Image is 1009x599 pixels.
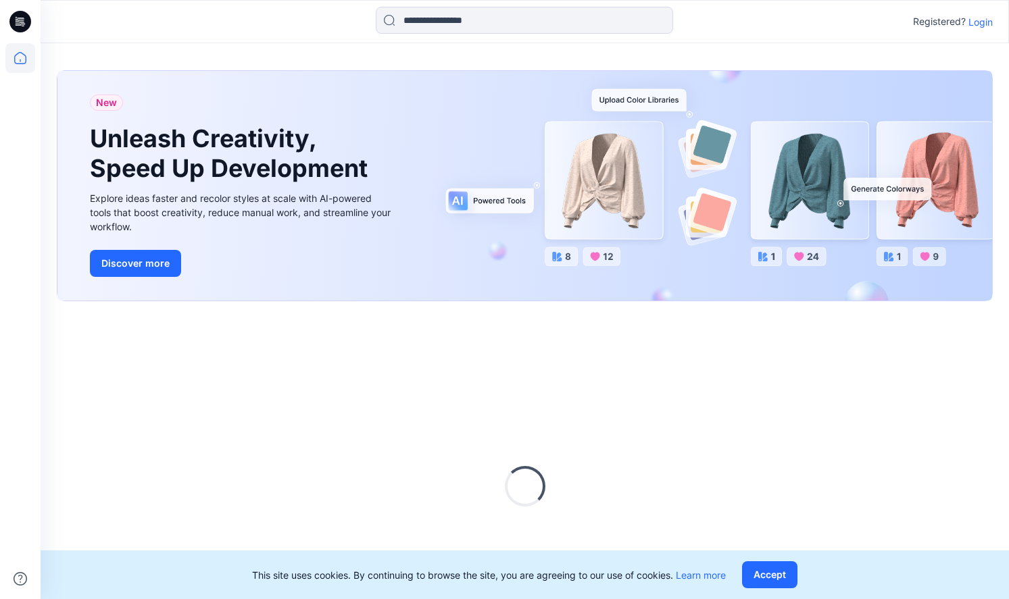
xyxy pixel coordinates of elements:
p: Registered? [913,14,966,30]
p: This site uses cookies. By continuing to browse the site, you are agreeing to our use of cookies. [252,568,726,582]
button: Discover more [90,250,181,277]
div: Explore ideas faster and recolor styles at scale with AI-powered tools that boost creativity, red... [90,191,394,234]
h1: Unleash Creativity, Speed Up Development [90,124,374,182]
button: Accept [742,561,797,588]
a: Learn more [676,569,726,581]
span: New [96,95,117,111]
a: Discover more [90,250,394,277]
p: Login [968,15,993,29]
